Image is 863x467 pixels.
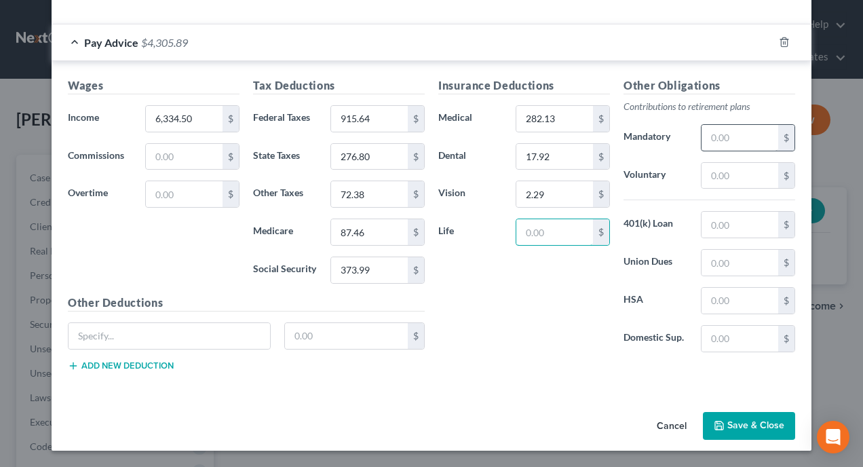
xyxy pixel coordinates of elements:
div: $ [223,144,239,170]
label: Vision [431,181,509,208]
input: 0.00 [285,323,408,349]
label: Mandatory [617,124,694,151]
input: Specify... [69,323,270,349]
h5: Other Obligations [624,77,795,94]
div: $ [408,144,424,170]
label: Other Taxes [246,181,324,208]
label: Life [431,219,509,246]
div: $ [778,125,794,151]
button: Save & Close [703,412,795,441]
input: 0.00 [146,106,223,132]
input: 0.00 [702,125,778,151]
div: $ [408,219,424,245]
button: Cancel [646,413,697,441]
h5: Wages [68,77,239,94]
div: $ [223,181,239,207]
div: $ [778,212,794,238]
div: $ [593,144,609,170]
h5: Tax Deductions [253,77,425,94]
input: 0.00 [516,181,593,207]
input: 0.00 [146,144,223,170]
h5: Other Deductions [68,295,425,312]
div: $ [778,326,794,352]
h5: Insurance Deductions [438,77,610,94]
span: $4,305.89 [141,36,188,49]
button: Add new deduction [68,360,174,371]
div: $ [223,106,239,132]
p: Contributions to retirement plans [624,100,795,113]
div: $ [593,106,609,132]
input: 0.00 [702,288,778,314]
input: 0.00 [516,219,593,245]
label: Union Dues [617,249,694,276]
div: $ [778,163,794,189]
label: Dental [431,143,509,170]
div: $ [593,181,609,207]
input: 0.00 [331,219,408,245]
div: $ [408,106,424,132]
input: 0.00 [516,144,593,170]
div: Open Intercom Messenger [817,421,849,453]
input: 0.00 [331,257,408,283]
input: 0.00 [702,163,778,189]
span: Income [68,111,99,123]
input: 0.00 [702,250,778,276]
input: 0.00 [331,106,408,132]
label: 401(k) Loan [617,211,694,238]
div: $ [778,288,794,314]
input: 0.00 [516,106,593,132]
label: Social Security [246,257,324,284]
input: 0.00 [702,326,778,352]
div: $ [408,257,424,283]
input: 0.00 [331,144,408,170]
div: $ [593,219,609,245]
div: $ [778,250,794,276]
label: Voluntary [617,162,694,189]
input: 0.00 [702,212,778,238]
label: Medical [431,105,509,132]
input: 0.00 [146,181,223,207]
input: 0.00 [331,181,408,207]
label: Medicare [246,219,324,246]
label: Domestic Sup. [617,325,694,352]
span: Pay Advice [84,36,138,49]
label: State Taxes [246,143,324,170]
label: Overtime [61,181,138,208]
label: HSA [617,287,694,314]
label: Commissions [61,143,138,170]
label: Federal Taxes [246,105,324,132]
div: $ [408,181,424,207]
div: $ [408,323,424,349]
